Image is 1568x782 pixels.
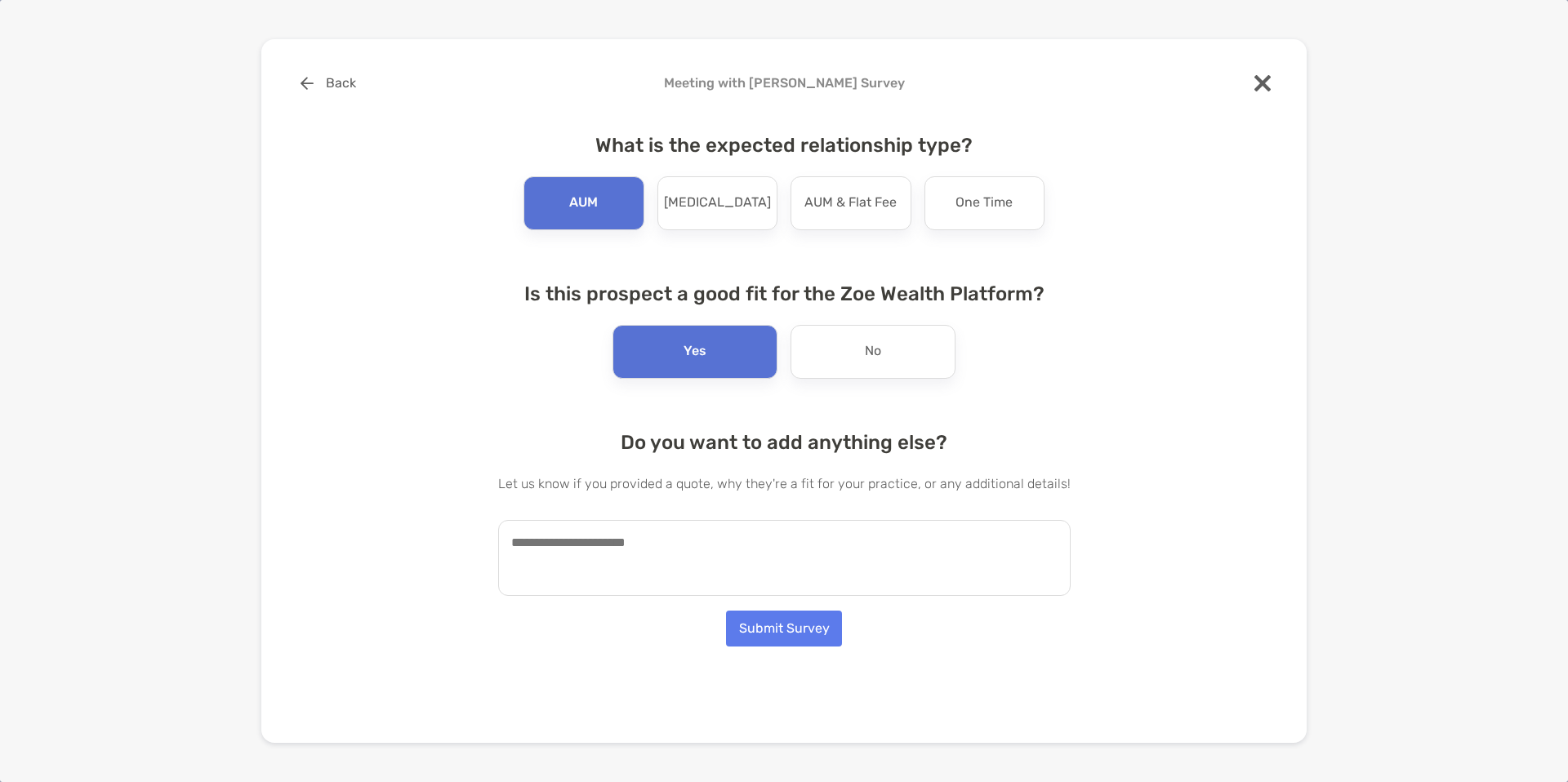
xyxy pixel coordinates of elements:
[498,431,1071,454] h4: Do you want to add anything else?
[664,190,771,216] p: [MEDICAL_DATA]
[498,134,1071,157] h4: What is the expected relationship type?
[301,77,314,90] img: button icon
[569,190,598,216] p: AUM
[1254,75,1271,91] img: close modal
[287,65,368,101] button: Back
[498,282,1071,305] h4: Is this prospect a good fit for the Zoe Wealth Platform?
[684,339,706,365] p: Yes
[955,190,1013,216] p: One Time
[287,75,1281,91] h4: Meeting with [PERSON_NAME] Survey
[865,339,881,365] p: No
[498,473,1071,494] p: Let us know if you provided a quote, why they're a fit for your practice, or any additional details!
[804,190,897,216] p: AUM & Flat Fee
[726,611,842,646] button: Submit Survey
